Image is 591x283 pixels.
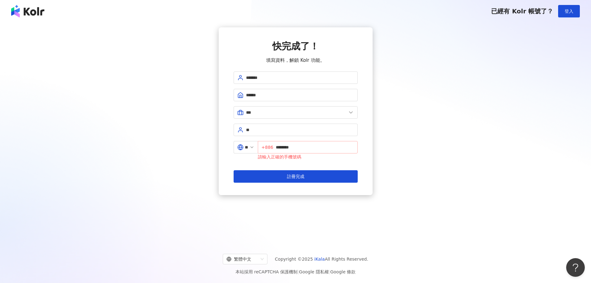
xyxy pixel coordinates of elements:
[314,257,325,262] a: iKala
[226,254,258,264] div: 繁體中文
[262,144,273,151] span: +886
[565,9,573,14] span: 登入
[299,269,329,274] a: Google 隱私權
[272,41,319,52] span: 快完成了！
[275,255,368,263] span: Copyright © 2025 All Rights Reserved.
[258,153,358,160] div: 請輸入正確的手機號碼
[287,174,304,179] span: 註冊完成
[329,269,330,274] span: |
[11,5,44,17] img: logo
[330,269,356,274] a: Google 條款
[491,7,553,15] span: 已經有 Kolr 帳號了？
[298,269,299,274] span: |
[234,170,358,183] button: 註冊完成
[266,57,325,64] span: 填寫資料，解鎖 Kolr 功能。
[558,5,580,17] button: 登入
[566,258,585,277] iframe: Help Scout Beacon - Open
[235,268,356,276] span: 本站採用 reCAPTCHA 保護機制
